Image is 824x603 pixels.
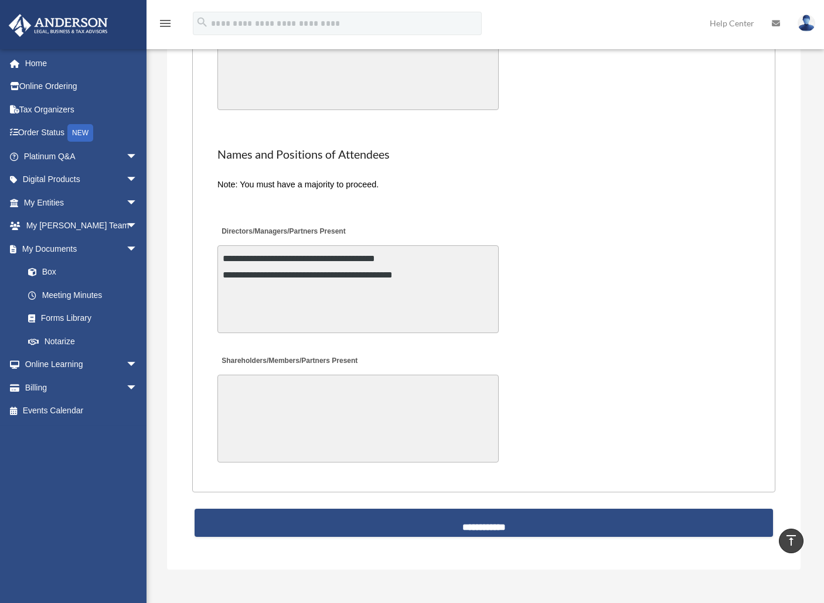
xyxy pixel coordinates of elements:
[16,283,149,307] a: Meeting Minutes
[217,224,349,240] label: Directors/Managers/Partners Present
[16,330,155,353] a: Notarize
[8,168,155,191] a: Digital Productsarrow_drop_down
[8,237,155,261] a: My Documentsarrow_drop_down
[126,237,149,261] span: arrow_drop_down
[217,146,750,163] h2: Names and Positions of Attendees
[8,399,155,423] a: Events Calendar
[126,168,149,192] span: arrow_drop_down
[158,20,172,30] a: menu
[67,124,93,142] div: NEW
[8,353,155,376] a: Online Learningarrow_drop_down
[784,533,798,547] i: vertical_align_top
[8,52,155,75] a: Home
[8,376,155,399] a: Billingarrow_drop_down
[8,121,155,145] a: Order StatusNEW
[126,145,149,169] span: arrow_drop_down
[5,14,111,37] img: Anderson Advisors Platinum Portal
[126,376,149,400] span: arrow_drop_down
[217,353,360,369] label: Shareholders/Members/Partners Present
[798,15,815,32] img: User Pic
[8,98,155,121] a: Tax Organizers
[8,75,155,98] a: Online Ordering
[8,145,155,168] a: Platinum Q&Aarrow_drop_down
[16,307,155,330] a: Forms Library
[217,180,379,189] span: Note: You must have a majority to proceed.
[158,16,172,30] i: menu
[126,191,149,215] span: arrow_drop_down
[779,529,803,553] a: vertical_align_top
[126,353,149,377] span: arrow_drop_down
[16,261,155,284] a: Box
[196,16,209,29] i: search
[8,191,155,214] a: My Entitiesarrow_drop_down
[8,214,155,238] a: My [PERSON_NAME] Teamarrow_drop_down
[126,214,149,238] span: arrow_drop_down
